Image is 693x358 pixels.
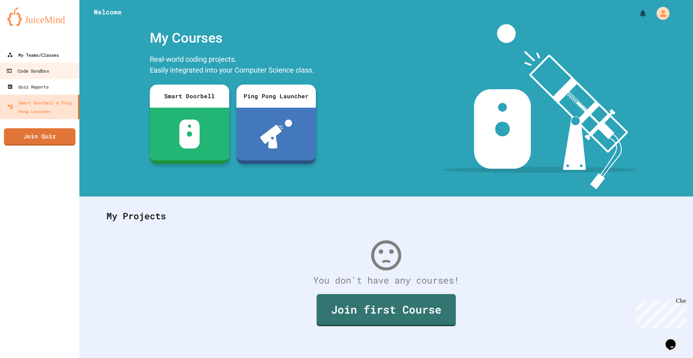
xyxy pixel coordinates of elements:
[179,120,200,148] img: sdb-white.svg
[663,329,686,351] iframe: chat widget
[260,120,292,148] img: ppl-with-ball.png
[236,85,316,108] div: Ping Pong Launcher
[146,52,319,79] div: Real-world coding projects. Easily integrated into your Computer Science class.
[7,82,49,91] div: Quiz Reports
[6,66,49,76] div: Code Sandbox
[625,7,649,20] div: My Notifications
[99,273,673,287] div: You don't have any courses!
[99,202,673,230] div: My Projects
[7,98,75,116] div: Smart Doorbell & Ping Pong Launcher
[146,24,319,52] div: My Courses
[7,51,59,59] div: My Teams/Classes
[633,298,686,328] iframe: chat widget
[4,128,75,146] a: Join Quiz
[7,7,72,26] img: logo-orange.svg
[3,3,50,46] div: Chat with us now!Close
[150,85,229,108] div: Smart Doorbell
[443,24,636,189] img: banner-image-my-projects.png
[317,294,456,326] a: Join first Course
[649,5,671,22] div: My Account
